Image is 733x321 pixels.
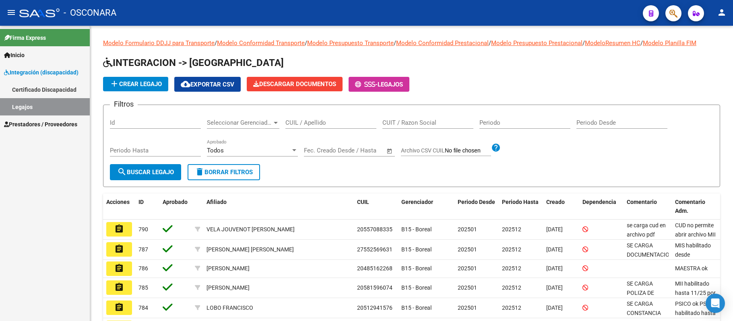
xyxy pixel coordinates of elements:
datatable-header-cell: Periodo Desde [454,193,499,220]
button: Descargar Documentos [247,77,343,91]
span: Firma Express [4,33,46,42]
span: MAESTRA ok [675,265,708,272]
span: CUD no permite abrir archivo MII habilitado hasta 10/25 por renovación de póliza. [675,222,716,274]
span: 202501 [458,305,477,311]
datatable-header-cell: Periodo Hasta [499,193,543,220]
button: Buscar Legajo [110,164,181,180]
span: MII habilitado hasta 11/25 por renovación de póliza. [675,280,716,314]
span: Legajos [378,81,403,88]
datatable-header-cell: Comentario Adm. [672,193,720,220]
span: Crear Legajo [109,80,162,88]
span: Aprobado [163,199,188,205]
span: 790 [138,226,148,233]
span: Buscar Legajo [117,169,174,176]
span: Comentario Adm. [675,199,705,214]
a: Modelo Presupuesto Prestacional [491,39,582,47]
span: Dependencia [582,199,616,205]
span: B15 - Boreal [401,284,432,291]
span: CUIL [357,199,369,205]
span: 785 [138,284,148,291]
span: 202501 [458,265,477,272]
span: Seleccionar Gerenciador [207,119,272,126]
span: Todos [207,147,224,154]
span: Afiliado [206,199,227,205]
span: 202512 [502,246,521,253]
span: [DATE] [546,246,563,253]
a: Modelo Presupuesto Transporte [307,39,394,47]
button: Open calendar [385,146,394,156]
mat-icon: assignment [114,224,124,234]
span: 202512 [502,265,521,272]
datatable-header-cell: CUIL [354,193,398,220]
span: 202501 [458,226,477,233]
div: LOBO FRANCISCO [206,303,253,313]
input: Fecha inicio [304,147,337,154]
a: Modelo Conformidad Transporte [217,39,305,47]
span: Periodo Desde [458,199,495,205]
div: Open Intercom Messenger [706,294,725,313]
span: 20557088335 [357,226,392,233]
span: B15 - Boreal [401,246,432,253]
mat-icon: assignment [114,244,124,254]
mat-icon: menu [6,8,16,17]
span: SE CARGA DOCUMENTACION MAESTRA DE APOYO 06/08/2025 [627,242,673,276]
span: Periodo Hasta [502,199,539,205]
span: [DATE] [546,265,563,272]
span: B15 - Boreal [401,265,432,272]
span: - OSCONARA [64,4,116,22]
input: Fecha fin [344,147,383,154]
span: Archivo CSV CUIL [401,147,445,154]
datatable-header-cell: Comentario [624,193,672,220]
span: INTEGRACION -> [GEOGRAPHIC_DATA] [103,57,284,68]
span: 784 [138,305,148,311]
h3: Filtros [110,99,138,110]
span: Exportar CSV [181,81,234,88]
button: Borrar Filtros [188,164,260,180]
span: Prestadores / Proveedores [4,120,77,129]
span: - [355,81,378,88]
datatable-header-cell: Acciones [103,193,135,220]
datatable-header-cell: Dependencia [579,193,624,220]
span: [DATE] [546,284,563,291]
span: 202512 [502,226,521,233]
span: 202501 [458,284,477,291]
mat-icon: add [109,79,119,88]
span: 20581596074 [357,284,392,291]
mat-icon: cloud_download [181,79,190,89]
datatable-header-cell: ID [135,193,159,220]
button: Crear Legajo [103,77,168,91]
mat-icon: help [491,143,501,152]
span: Comentario [627,199,657,205]
span: Acciones [106,199,130,205]
button: Exportar CSV [174,77,241,92]
a: Modelo Conformidad Prestacional [396,39,489,47]
div: [PERSON_NAME] [206,264,250,273]
span: 27552569631 [357,246,392,253]
span: [DATE] [546,305,563,311]
button: -Legajos [349,77,409,92]
span: Borrar Filtros [195,169,253,176]
span: se carga cud en archivo pdf -29/08/2025-boreal [627,222,666,256]
span: Inicio [4,51,25,60]
a: ModeloResumen HC [585,39,640,47]
div: [PERSON_NAME] [PERSON_NAME] [206,245,294,254]
span: B15 - Boreal [401,226,432,233]
span: 20512941576 [357,305,392,311]
span: 787 [138,246,148,253]
datatable-header-cell: Gerenciador [398,193,454,220]
span: 786 [138,265,148,272]
span: Descargar Documentos [253,80,336,88]
mat-icon: assignment [114,302,124,312]
mat-icon: assignment [114,282,124,292]
a: Modelo Planilla FIM [643,39,696,47]
span: Creado [546,199,565,205]
div: [PERSON_NAME] [206,283,250,292]
span: ID [138,199,144,205]
span: 20485162268 [357,265,392,272]
span: 202512 [502,305,521,311]
datatable-header-cell: Creado [543,193,579,220]
span: Gerenciador [401,199,433,205]
input: Archivo CSV CUIL [445,147,491,154]
datatable-header-cell: Aprobado [159,193,192,220]
div: VELA JOUVENOT [PERSON_NAME] [206,225,295,234]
